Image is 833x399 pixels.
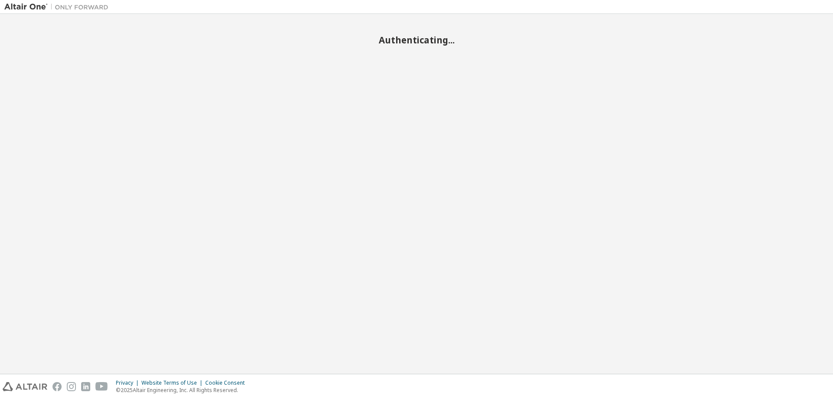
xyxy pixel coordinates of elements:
img: altair_logo.svg [3,382,47,391]
img: Altair One [4,3,113,11]
p: © 2025 Altair Engineering, Inc. All Rights Reserved. [116,386,250,394]
div: Website Terms of Use [141,379,205,386]
h2: Authenticating... [4,34,829,46]
img: linkedin.svg [81,382,90,391]
div: Cookie Consent [205,379,250,386]
div: Privacy [116,379,141,386]
img: youtube.svg [95,382,108,391]
img: instagram.svg [67,382,76,391]
img: facebook.svg [52,382,62,391]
